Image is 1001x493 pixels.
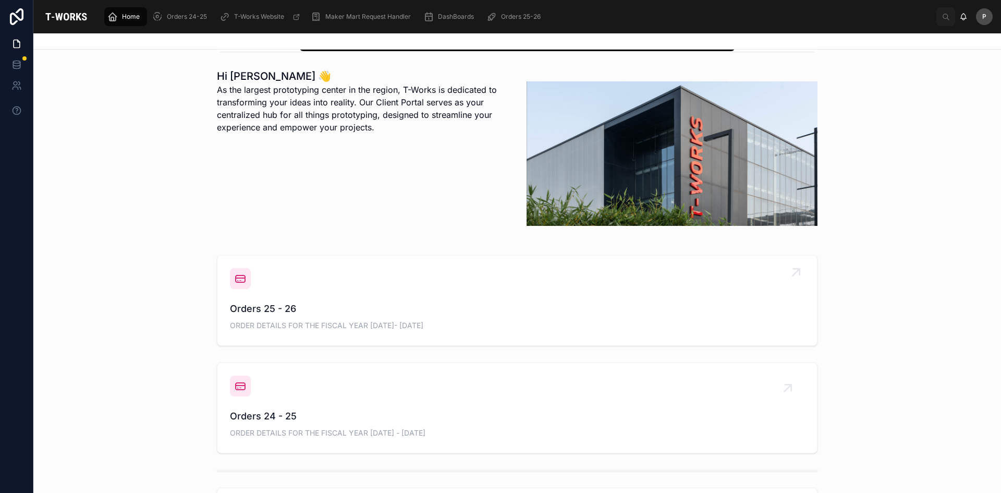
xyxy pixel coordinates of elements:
span: ORDER DETAILS FOR THE FISCAL YEAR [DATE]- [DATE] [230,320,804,331]
a: Orders 25 - 26ORDER DETAILS FOR THE FISCAL YEAR [DATE]- [DATE] [217,256,817,345]
span: Maker Mart Request Handler [325,13,411,21]
span: P [982,13,986,21]
img: 20656-Tworks-build.png [527,81,817,226]
span: Orders 25 - 26 [230,302,804,316]
div: scrollable content [99,5,936,28]
a: Maker Mart Request Handler [308,7,418,26]
span: Orders 24 - 25 [230,409,804,424]
img: App logo [42,8,91,25]
span: Home [122,13,140,21]
span: T-Works Website [234,13,284,21]
a: Orders 25-26 [483,7,548,26]
span: Orders 25-26 [501,13,541,21]
span: Orders 24-25 [167,13,207,21]
a: Orders 24-25 [149,7,214,26]
a: Orders 24 - 25ORDER DETAILS FOR THE FISCAL YEAR [DATE] - [DATE] [217,363,817,453]
span: DashBoards [438,13,474,21]
h1: Hi [PERSON_NAME] 👋 [217,69,508,83]
a: Home [104,7,147,26]
span: ORDER DETAILS FOR THE FISCAL YEAR [DATE] - [DATE] [230,428,804,438]
a: T-Works Website [216,7,306,26]
a: DashBoards [420,7,481,26]
p: As the largest prototyping center in the region, T-Works is dedicated to transforming your ideas ... [217,83,508,134]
